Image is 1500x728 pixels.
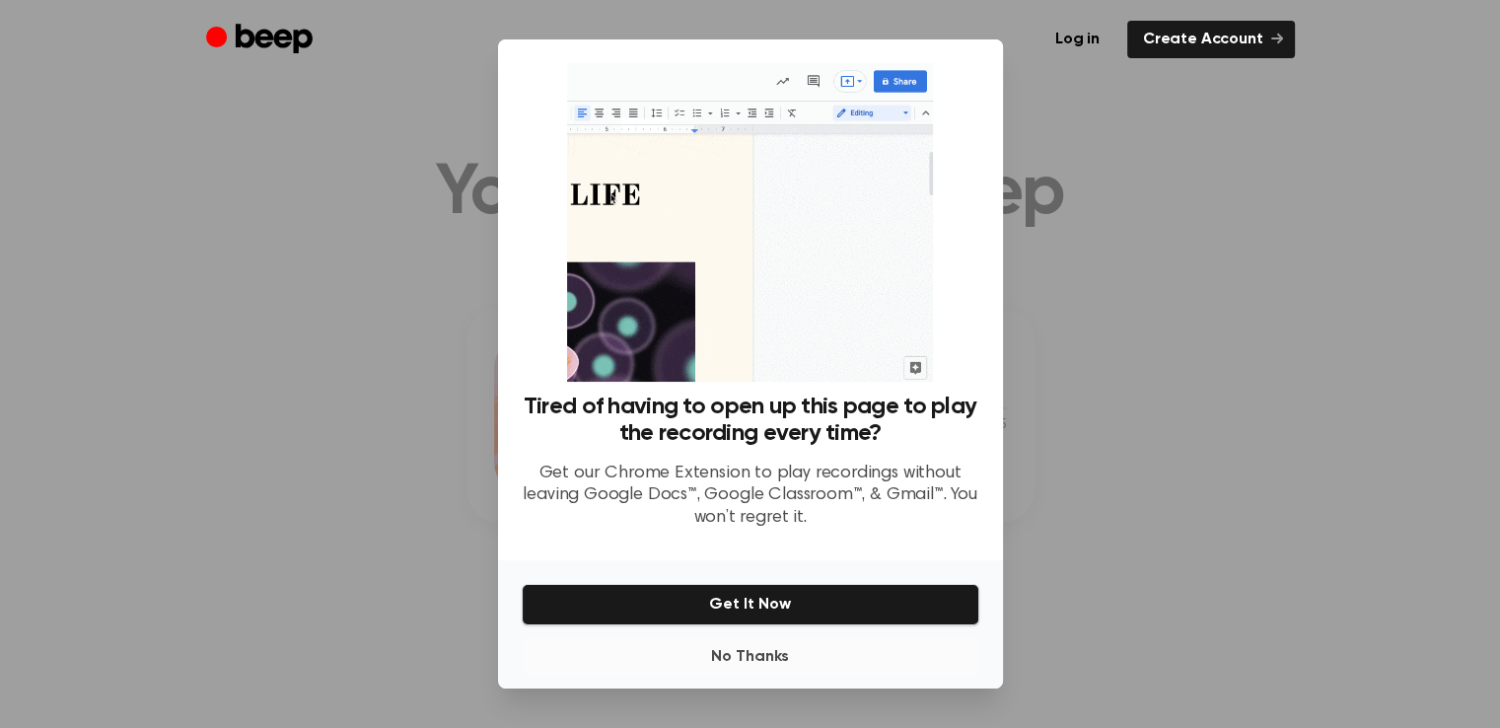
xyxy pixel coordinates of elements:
[1127,21,1295,58] a: Create Account
[522,394,979,447] h3: Tired of having to open up this page to play the recording every time?
[1039,21,1115,58] a: Log in
[206,21,318,59] a: Beep
[522,463,979,530] p: Get our Chrome Extension to play recordings without leaving Google Docs™, Google Classroom™, & Gm...
[522,637,979,677] button: No Thanks
[522,584,979,625] button: Get It Now
[567,63,933,382] img: Beep extension in action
